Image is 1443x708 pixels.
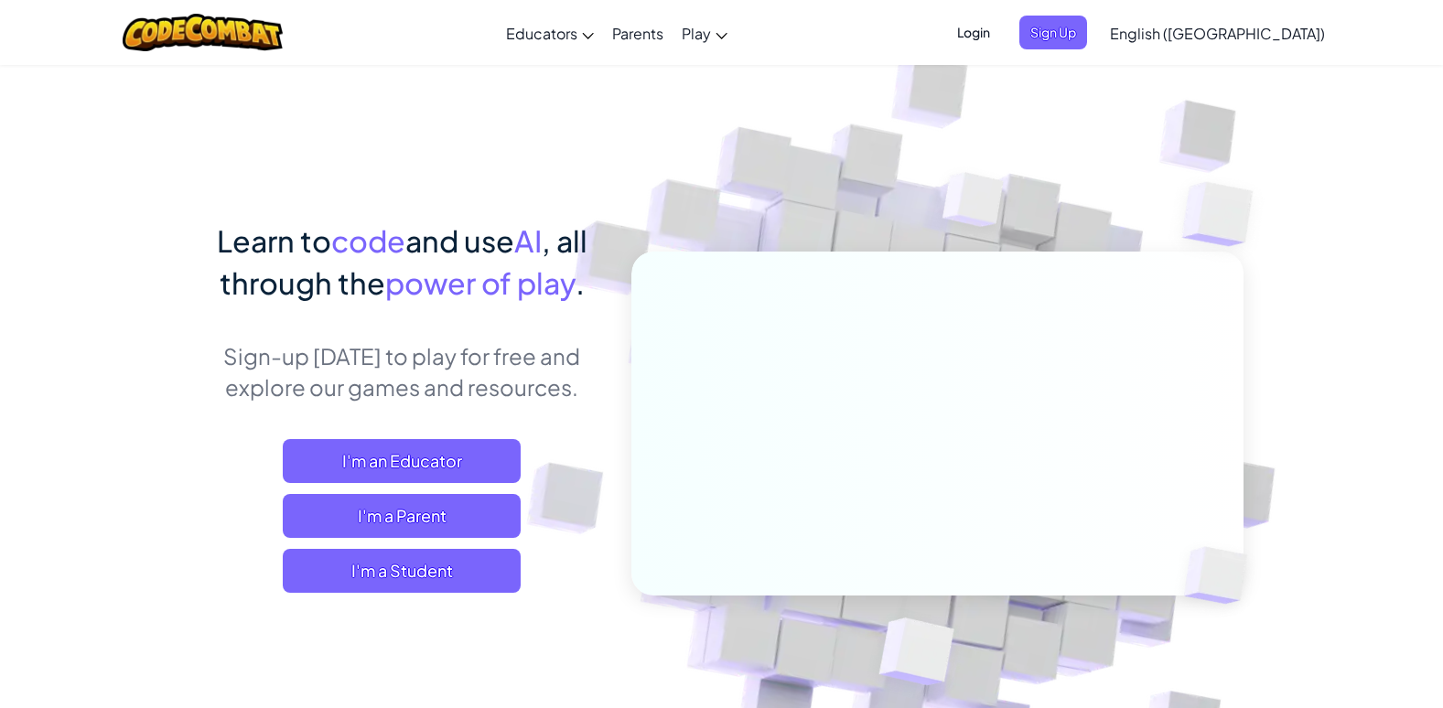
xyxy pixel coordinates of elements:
[405,222,514,259] span: and use
[200,340,604,402] p: Sign-up [DATE] to play for free and explore our games and resources.
[1101,8,1334,58] a: English ([GEOGRAPHIC_DATA])
[682,24,711,43] span: Play
[385,264,576,301] span: power of play
[283,439,521,483] a: I'm an Educator
[331,222,405,259] span: code
[514,222,542,259] span: AI
[283,549,521,593] button: I'm a Student
[1110,24,1325,43] span: English ([GEOGRAPHIC_DATA])
[217,222,331,259] span: Learn to
[1146,137,1304,292] img: Overlap cubes
[576,264,585,301] span: .
[123,14,283,51] img: CodeCombat logo
[908,136,1039,273] img: Overlap cubes
[1019,16,1087,49] button: Sign Up
[673,8,737,58] a: Play
[1153,509,1290,642] img: Overlap cubes
[283,494,521,538] a: I'm a Parent
[603,8,673,58] a: Parents
[497,8,603,58] a: Educators
[506,24,577,43] span: Educators
[946,16,1001,49] button: Login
